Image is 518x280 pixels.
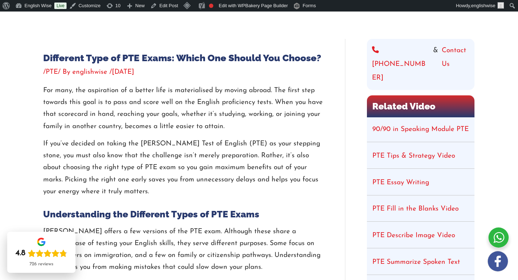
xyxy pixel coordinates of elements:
div: 726 reviews [29,261,53,267]
div: Rating: 4.8 out of 5 [15,248,67,258]
a: Contact Us [442,44,469,85]
a: PTE Describe Image Video [372,232,455,239]
img: white-facebook.png [488,251,508,271]
div: Focus keyphrase not set [209,4,213,8]
span: englishwise [72,69,107,76]
a: PTE Fill in the Blanks Video [372,206,459,212]
a: PTE Tips & Strategy Video [372,153,455,159]
a: PTE [46,69,58,76]
h2: Related Video [367,95,474,117]
a: 90/90 in Speaking Module PTE [372,126,469,133]
span: [DATE] [112,69,134,76]
img: ashok kumar [497,2,504,9]
a: Live [54,3,67,9]
div: & [372,44,469,85]
h2: Understanding the Different Types of PTE Exams [43,208,323,220]
a: englishwise [72,69,109,76]
div: / / By / [43,67,323,77]
span: englishwise [471,3,495,8]
p: If you’ve decided on taking the [PERSON_NAME] Test of English (PTE) as your stepping stone, you m... [43,138,323,198]
p: For many, the aspiration of a better life is materialised by moving abroad. The first step toward... [43,85,323,132]
h1: Different Type of PTE Exams: Which One Should You Choose? [43,53,323,64]
div: 4.8 [15,248,26,258]
a: [PHONE_NUMBER] [372,44,430,85]
a: PTE Essay Writing [372,179,429,186]
p: [PERSON_NAME] offers a few versions of the PTE exam. Although these share a common base of testin... [43,226,323,274]
a: PTE Summarize Spoken Text [372,259,460,266]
